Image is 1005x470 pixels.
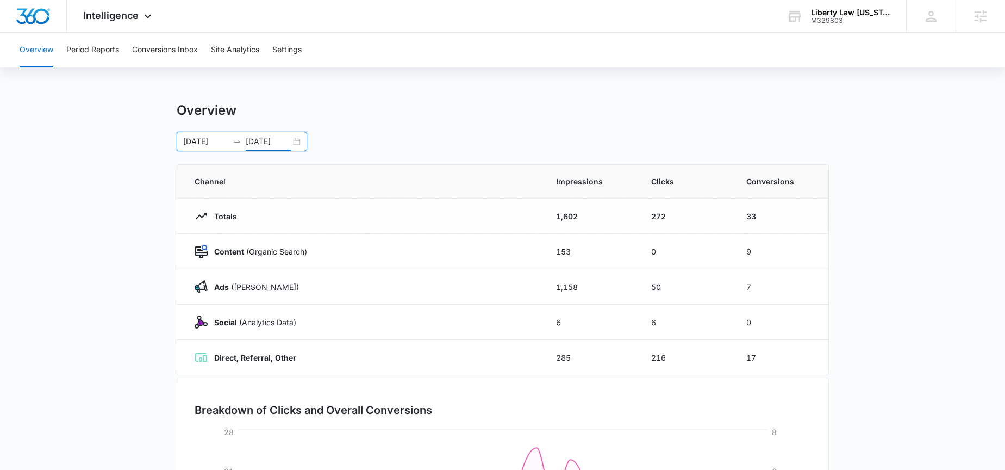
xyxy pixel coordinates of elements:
[811,8,890,17] div: account name
[208,246,307,257] p: (Organic Search)
[543,234,638,269] td: 153
[733,234,828,269] td: 9
[543,340,638,375] td: 285
[195,280,208,293] img: Ads
[208,211,237,222] p: Totals
[543,305,638,340] td: 6
[214,318,237,327] strong: Social
[183,135,228,147] input: Start date
[733,340,828,375] td: 17
[772,428,777,437] tspan: 8
[208,317,296,328] p: (Analytics Data)
[233,137,241,146] span: swap-right
[83,10,139,21] span: Intelligence
[233,137,241,146] span: to
[132,33,198,67] button: Conversions Inbox
[556,176,625,187] span: Impressions
[638,234,733,269] td: 0
[543,269,638,305] td: 1,158
[246,135,291,147] input: End date
[543,199,638,234] td: 1,602
[214,247,244,256] strong: Content
[195,245,208,258] img: Content
[195,402,432,418] h3: Breakdown of Clicks and Overall Conversions
[638,305,733,340] td: 6
[66,33,119,67] button: Period Reports
[195,176,530,187] span: Channel
[733,199,828,234] td: 33
[811,17,890,24] div: account id
[272,33,302,67] button: Settings
[214,282,229,292] strong: Ads
[211,33,259,67] button: Site Analytics
[651,176,720,187] span: Clicks
[638,269,733,305] td: 50
[195,316,208,329] img: Social
[733,269,828,305] td: 7
[638,340,733,375] td: 216
[177,102,236,119] h1: Overview
[733,305,828,340] td: 0
[208,281,299,293] p: ([PERSON_NAME])
[214,353,296,362] strong: Direct, Referral, Other
[638,199,733,234] td: 272
[20,33,53,67] button: Overview
[746,176,811,187] span: Conversions
[224,428,234,437] tspan: 28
